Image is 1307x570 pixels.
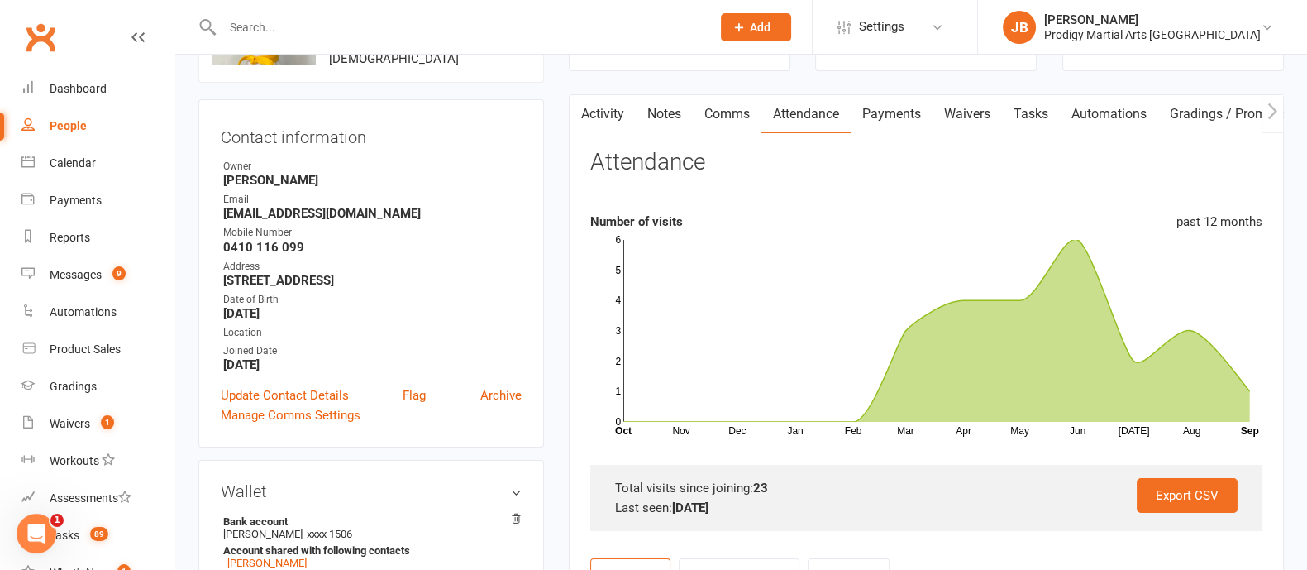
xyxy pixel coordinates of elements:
[21,256,174,294] a: Messages 9
[112,266,126,280] span: 9
[223,206,522,221] strong: [EMAIL_ADDRESS][DOMAIN_NAME]
[21,70,174,108] a: Dashboard
[21,294,174,331] a: Automations
[50,119,87,132] div: People
[21,182,174,219] a: Payments
[50,82,107,95] div: Dashboard
[403,386,426,405] a: Flag
[21,368,174,405] a: Gradings
[693,95,761,133] a: Comms
[761,95,851,133] a: Attendance
[223,544,513,557] strong: Account shared with following contacts
[223,343,522,359] div: Joined Date
[50,514,64,527] span: 1
[21,443,174,480] a: Workouts
[590,150,705,175] h3: Attendance
[221,405,360,425] a: Manage Comms Settings
[50,342,121,356] div: Product Sales
[50,268,102,281] div: Messages
[21,331,174,368] a: Product Sales
[636,95,693,133] a: Notes
[21,145,174,182] a: Calendar
[1044,12,1261,27] div: [PERSON_NAME]
[1044,27,1261,42] div: Prodigy Martial Arts [GEOGRAPHIC_DATA]
[859,8,904,46] span: Settings
[721,13,791,41] button: Add
[50,417,90,430] div: Waivers
[90,527,108,541] span: 89
[221,482,522,501] h3: Wallet
[21,517,174,554] a: Tasks 89
[50,156,96,170] div: Calendar
[1060,95,1158,133] a: Automations
[21,108,174,145] a: People
[223,259,522,275] div: Address
[21,405,174,443] a: Waivers 1
[615,478,1238,498] div: Total visits since joining:
[223,325,522,341] div: Location
[50,454,99,467] div: Workouts
[221,386,349,405] a: Update Contact Details
[101,415,114,429] span: 1
[223,292,522,308] div: Date of Birth
[20,17,61,58] a: Clubworx
[480,386,522,405] a: Archive
[590,214,683,229] strong: Number of visits
[750,21,770,34] span: Add
[50,529,79,542] div: Tasks
[50,231,90,244] div: Reports
[223,515,513,528] strong: Bank account
[672,501,708,515] strong: [DATE]
[50,194,102,207] div: Payments
[223,240,522,255] strong: 0410 116 099
[223,306,522,321] strong: [DATE]
[223,273,522,288] strong: [STREET_ADDRESS]
[21,219,174,256] a: Reports
[570,95,636,133] a: Activity
[223,159,522,175] div: Owner
[17,514,56,553] iframe: Intercom live chat
[1137,478,1238,513] a: Export CSV
[329,51,459,66] span: [DEMOGRAPHIC_DATA]
[223,173,522,188] strong: [PERSON_NAME]
[1003,11,1036,44] div: JB
[223,192,522,208] div: Email
[933,95,1002,133] a: Waivers
[50,491,131,505] div: Assessments
[223,225,522,241] div: Mobile Number
[1002,95,1060,133] a: Tasks
[221,122,522,146] h3: Contact information
[851,95,933,133] a: Payments
[753,481,768,496] strong: 23
[223,357,522,372] strong: [DATE]
[1176,212,1262,232] div: past 12 months
[615,498,1238,518] div: Last seen:
[217,16,699,39] input: Search...
[227,557,307,569] a: [PERSON_NAME]
[21,480,174,517] a: Assessments
[307,528,352,540] span: xxxx 1506
[50,380,97,393] div: Gradings
[50,305,117,319] div: Automations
